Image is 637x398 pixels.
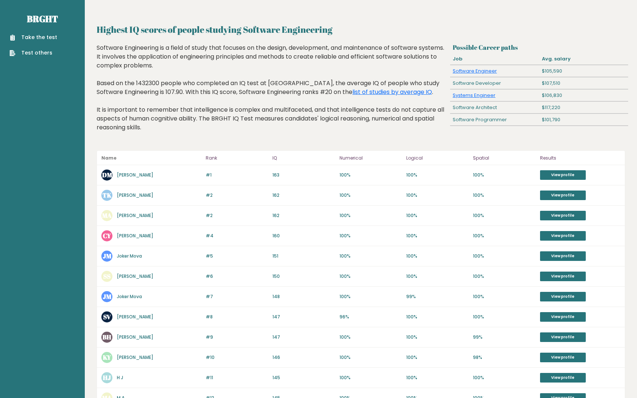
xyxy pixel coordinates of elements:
p: 100% [340,253,402,259]
a: View profile [540,191,586,200]
p: 100% [340,293,402,300]
p: 100% [406,253,469,259]
p: IQ [272,154,335,163]
p: 160 [272,233,335,239]
div: $117,220 [539,102,628,114]
p: 147 [272,334,335,341]
a: [PERSON_NAME] [117,273,153,279]
p: 100% [340,374,402,381]
text: CY [103,231,111,240]
p: 98% [473,354,535,361]
a: View profile [540,251,586,261]
a: View profile [540,312,586,322]
div: Software Programmer [450,114,539,126]
b: Name [101,155,116,161]
p: Spatial [473,154,535,163]
p: 100% [473,172,535,178]
a: View profile [540,353,586,362]
text: MA [102,211,112,220]
p: 100% [473,293,535,300]
p: 100% [340,273,402,280]
a: list of studies by average IQ [352,88,432,96]
div: $105,590 [539,65,628,77]
p: 100% [473,253,535,259]
p: 100% [340,212,402,219]
p: 100% [340,334,402,341]
p: 99% [473,334,535,341]
p: 145 [272,374,335,381]
p: #11 [206,374,268,381]
a: View profile [540,170,586,180]
p: 100% [473,192,535,199]
p: 100% [473,374,535,381]
div: $106,830 [539,90,628,101]
p: 100% [406,233,469,239]
div: Software Developer [450,77,539,89]
a: Brght [27,13,58,25]
text: JM [103,252,112,260]
a: View profile [540,231,586,241]
text: SS [103,272,111,280]
p: 163 [272,172,335,178]
a: H J [117,374,123,381]
p: 162 [272,192,335,199]
a: [PERSON_NAME] [117,212,153,219]
p: 100% [406,314,469,320]
a: View profile [540,373,586,383]
text: BH [102,333,111,341]
div: $101,790 [539,114,628,126]
a: [PERSON_NAME] [117,314,153,320]
a: View profile [540,211,586,220]
p: 148 [272,293,335,300]
text: SV [103,313,111,321]
div: Software Engineering is a field of study that focuses on the design, development, and maintenance... [97,43,447,143]
div: Avg. salary [539,53,628,65]
a: Test others [10,49,57,57]
p: #2 [206,192,268,199]
a: [PERSON_NAME] [117,354,153,360]
a: [PERSON_NAME] [117,334,153,340]
div: Job [450,53,539,65]
p: 100% [406,172,469,178]
p: 100% [340,233,402,239]
p: 100% [473,233,535,239]
a: [PERSON_NAME] [117,172,153,178]
a: [PERSON_NAME] [117,233,153,239]
a: View profile [540,332,586,342]
p: 151 [272,253,335,259]
p: Results [540,154,620,163]
h3: Possible Career paths [453,43,625,51]
h2: Highest IQ scores of people studying Software Engineering [97,23,625,36]
p: 150 [272,273,335,280]
p: 99% [406,293,469,300]
text: HJ [103,373,111,382]
p: #5 [206,253,268,259]
p: 147 [272,314,335,320]
p: 100% [340,192,402,199]
p: 100% [406,374,469,381]
p: 100% [473,273,535,280]
p: Logical [406,154,469,163]
text: DM [102,171,112,179]
p: #6 [206,273,268,280]
p: 162 [272,212,335,219]
p: 100% [406,212,469,219]
a: View profile [540,292,586,301]
p: 96% [340,314,402,320]
p: 100% [406,334,469,341]
p: #1 [206,172,268,178]
p: #4 [206,233,268,239]
a: Take the test [10,34,57,41]
p: #8 [206,314,268,320]
a: [PERSON_NAME] [117,192,153,198]
p: 100% [406,192,469,199]
a: Software Engineer [453,67,497,74]
p: 100% [340,354,402,361]
text: JM [103,292,112,301]
a: Systems Engineer [453,92,495,99]
div: $107,510 [539,77,628,89]
p: Rank [206,154,268,163]
p: Numerical [340,154,402,163]
p: #10 [206,354,268,361]
a: Joker Mova [117,253,142,259]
